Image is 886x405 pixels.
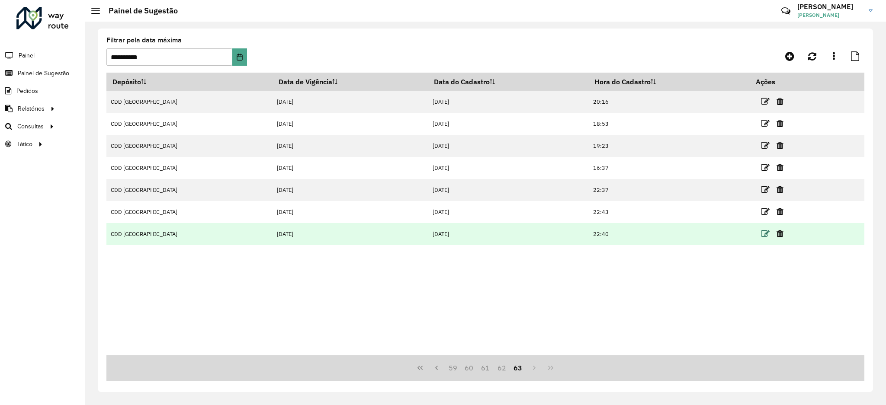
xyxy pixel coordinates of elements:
[273,113,428,135] td: [DATE]
[777,206,783,217] a: Excluir
[232,48,247,66] button: Choose Date
[106,179,273,201] td: CDD [GEOGRAPHIC_DATA]
[428,360,445,376] button: Previous Page
[777,162,783,173] a: Excluir
[797,3,862,11] h3: [PERSON_NAME]
[273,135,428,157] td: [DATE]
[588,113,750,135] td: 18:53
[761,162,770,173] a: Editar
[106,73,273,91] th: Depósito
[412,360,428,376] button: First Page
[494,360,510,376] button: 62
[17,122,44,131] span: Consultas
[273,91,428,113] td: [DATE]
[761,140,770,151] a: Editar
[445,360,461,376] button: 59
[777,2,795,20] a: Contato Rápido
[777,140,783,151] a: Excluir
[273,157,428,179] td: [DATE]
[461,360,477,376] button: 60
[273,179,428,201] td: [DATE]
[588,179,750,201] td: 22:37
[761,96,770,107] a: Editar
[18,104,45,113] span: Relatórios
[777,184,783,195] a: Excluir
[428,179,589,201] td: [DATE]
[477,360,494,376] button: 61
[761,206,770,217] a: Editar
[16,86,38,96] span: Pedidos
[588,73,750,91] th: Hora do Cadastro
[106,91,273,113] td: CDD [GEOGRAPHIC_DATA]
[588,91,750,113] td: 20:16
[588,201,750,223] td: 22:43
[19,51,35,60] span: Painel
[106,157,273,179] td: CDD [GEOGRAPHIC_DATA]
[510,360,526,376] button: 63
[761,118,770,129] a: Editar
[588,157,750,179] td: 16:37
[106,113,273,135] td: CDD [GEOGRAPHIC_DATA]
[106,135,273,157] td: CDD [GEOGRAPHIC_DATA]
[18,69,69,78] span: Painel de Sugestão
[428,73,589,91] th: Data do Cadastro
[761,228,770,239] a: Editar
[106,35,182,45] label: Filtrar pela data máxima
[428,113,589,135] td: [DATE]
[106,223,273,245] td: CDD [GEOGRAPHIC_DATA]
[777,96,783,107] a: Excluir
[273,73,428,91] th: Data de Vigência
[588,135,750,157] td: 19:23
[588,223,750,245] td: 22:40
[100,6,178,16] h2: Painel de Sugestão
[428,157,589,179] td: [DATE]
[16,140,32,149] span: Tático
[273,223,428,245] td: [DATE]
[273,201,428,223] td: [DATE]
[428,223,589,245] td: [DATE]
[750,73,802,91] th: Ações
[106,201,273,223] td: CDD [GEOGRAPHIC_DATA]
[428,135,589,157] td: [DATE]
[428,91,589,113] td: [DATE]
[777,228,783,239] a: Excluir
[797,11,862,19] span: [PERSON_NAME]
[777,118,783,129] a: Excluir
[428,201,589,223] td: [DATE]
[761,184,770,195] a: Editar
